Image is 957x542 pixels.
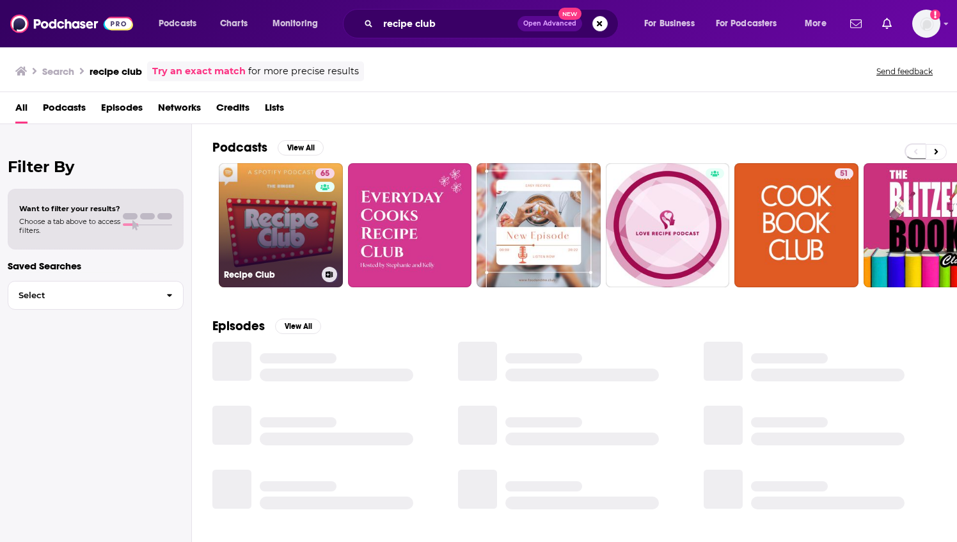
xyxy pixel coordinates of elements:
[840,168,848,180] span: 51
[716,15,777,33] span: For Podcasters
[43,97,86,124] a: Podcasts
[315,168,335,179] a: 65
[558,8,581,20] span: New
[212,318,265,334] h2: Episodes
[644,15,695,33] span: For Business
[212,139,324,155] a: PodcastsView All
[248,64,359,79] span: for more precise results
[150,13,213,34] button: open menu
[8,157,184,176] h2: Filter By
[264,13,335,34] button: open menu
[635,13,711,34] button: open menu
[805,15,826,33] span: More
[845,13,867,35] a: Show notifications dropdown
[216,97,249,124] a: Credits
[219,163,343,287] a: 65Recipe Club
[275,319,321,334] button: View All
[912,10,940,38] button: Show profile menu
[835,168,853,179] a: 51
[212,13,255,34] a: Charts
[278,140,324,155] button: View All
[708,13,796,34] button: open menu
[273,15,318,33] span: Monitoring
[159,15,196,33] span: Podcasts
[212,139,267,155] h2: Podcasts
[320,168,329,180] span: 65
[220,15,248,33] span: Charts
[8,291,156,299] span: Select
[378,13,518,34] input: Search podcasts, credits, & more...
[796,13,842,34] button: open menu
[101,97,143,124] a: Episodes
[10,12,133,36] img: Podchaser - Follow, Share and Rate Podcasts
[734,163,858,287] a: 51
[877,13,897,35] a: Show notifications dropdown
[8,260,184,272] p: Saved Searches
[19,217,120,235] span: Choose a tab above to access filters.
[930,10,940,20] svg: Add a profile image
[152,64,246,79] a: Try an exact match
[8,281,184,310] button: Select
[212,318,321,334] a: EpisodesView All
[158,97,201,124] a: Networks
[355,9,631,38] div: Search podcasts, credits, & more...
[265,97,284,124] a: Lists
[19,204,120,213] span: Want to filter your results?
[42,65,74,77] h3: Search
[523,20,576,27] span: Open Advanced
[90,65,142,77] h3: recipe club
[15,97,28,124] a: All
[873,66,937,77] button: Send feedback
[224,269,317,280] h3: Recipe Club
[912,10,940,38] img: User Profile
[518,16,582,31] button: Open AdvancedNew
[912,10,940,38] span: Logged in as meg_reilly_edl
